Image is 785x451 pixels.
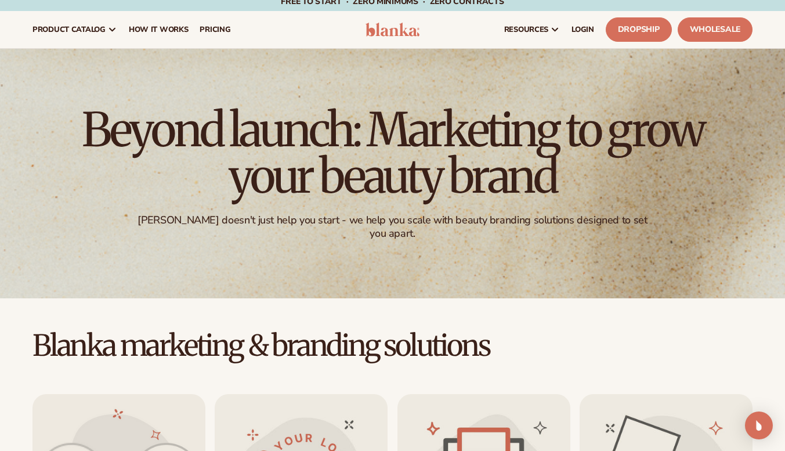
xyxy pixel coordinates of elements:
[27,11,123,48] a: product catalog
[745,412,773,439] div: Open Intercom Messenger
[566,11,600,48] a: LOGIN
[498,11,566,48] a: resources
[123,11,194,48] a: How It Works
[504,25,548,34] span: resources
[606,17,672,42] a: Dropship
[137,214,648,241] div: [PERSON_NAME] doesn't just help you start - we help you scale with beauty branding solutions desi...
[678,17,753,42] a: Wholesale
[32,25,106,34] span: product catalog
[366,23,420,37] img: logo
[129,25,189,34] span: How It Works
[194,11,236,48] a: pricing
[74,107,712,200] h1: Beyond launch: Marketing to grow your beauty brand
[571,25,594,34] span: LOGIN
[200,25,230,34] span: pricing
